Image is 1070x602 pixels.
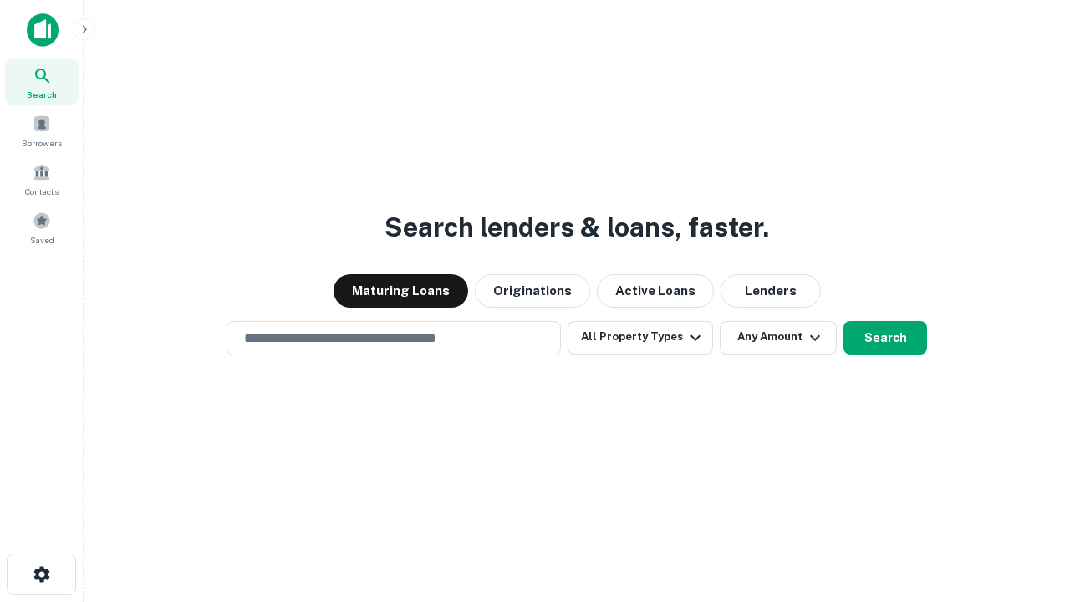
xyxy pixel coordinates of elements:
[721,274,821,308] button: Lenders
[385,207,769,247] h3: Search lenders & loans, faster.
[597,274,714,308] button: Active Loans
[843,321,927,355] button: Search
[27,88,57,101] span: Search
[27,13,59,47] img: capitalize-icon.png
[720,321,837,355] button: Any Amount
[568,321,713,355] button: All Property Types
[334,274,468,308] button: Maturing Loans
[25,185,59,198] span: Contacts
[986,468,1070,548] iframe: Chat Widget
[30,233,54,247] span: Saved
[22,136,62,150] span: Borrowers
[5,59,79,105] a: Search
[5,205,79,250] a: Saved
[5,108,79,153] a: Borrowers
[475,274,590,308] button: Originations
[5,156,79,202] a: Contacts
